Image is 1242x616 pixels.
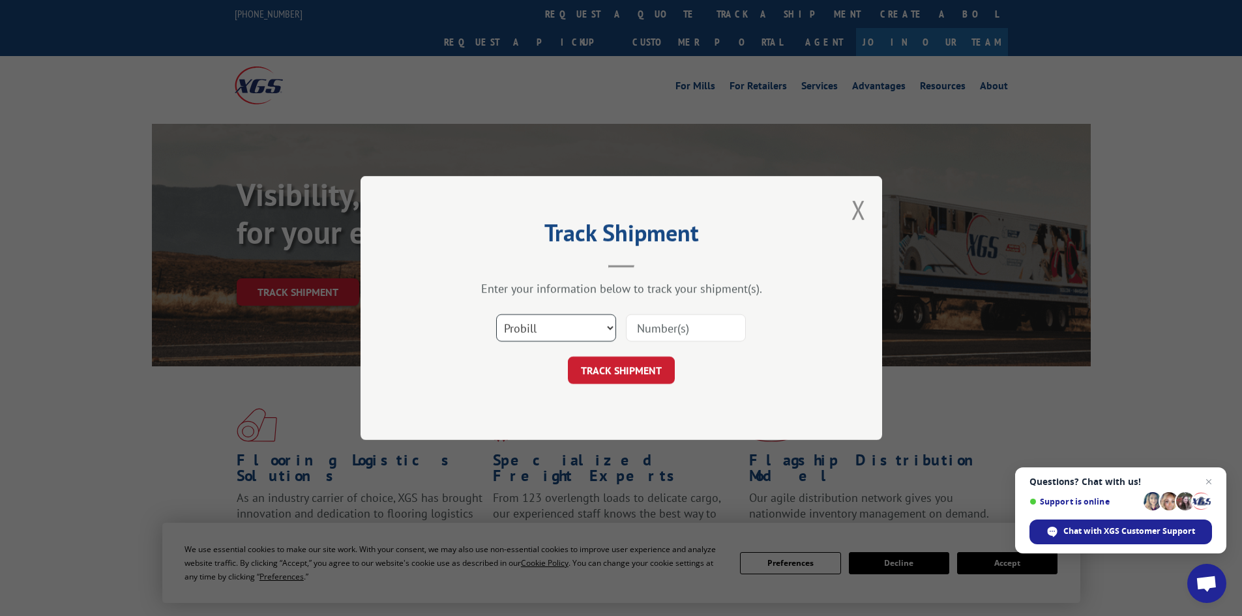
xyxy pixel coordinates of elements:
[568,357,675,384] button: TRACK SHIPMENT
[1201,474,1217,490] span: Close chat
[1063,525,1195,537] span: Chat with XGS Customer Support
[1187,564,1226,603] div: Open chat
[426,281,817,296] div: Enter your information below to track your shipment(s).
[1029,477,1212,487] span: Questions? Chat with us!
[426,224,817,248] h2: Track Shipment
[1029,520,1212,544] div: Chat with XGS Customer Support
[851,192,866,227] button: Close modal
[626,314,746,342] input: Number(s)
[1029,497,1139,506] span: Support is online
